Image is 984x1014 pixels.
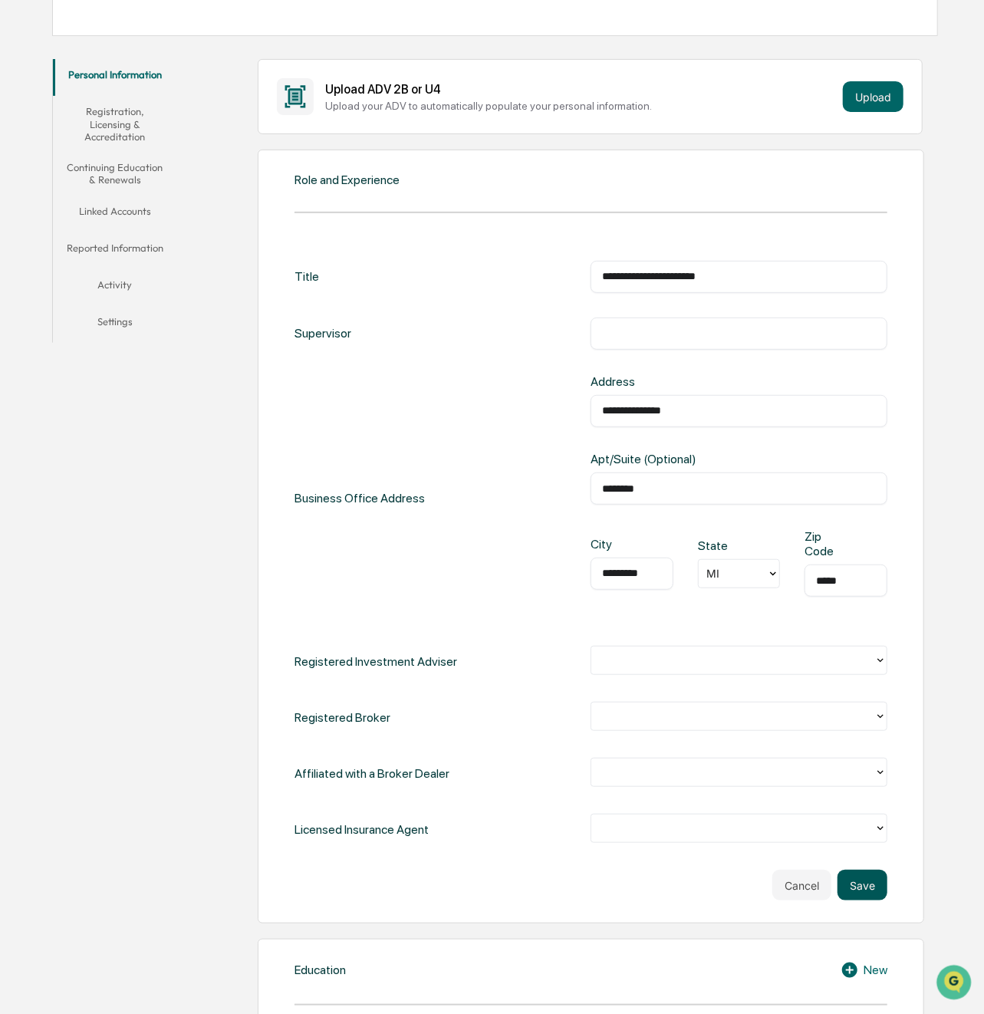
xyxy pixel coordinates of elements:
span: Pylon [153,259,186,271]
div: secondary tabs example [53,59,176,342]
button: Continuing Education & Renewals [53,152,176,196]
div: Licensed Insurance Agent [295,814,429,845]
button: Linked Accounts [53,196,176,232]
span: Preclearance [31,193,99,208]
div: Apt/Suite (Optional) [591,452,724,466]
div: Upload your ADV to automatically populate your personal information. [326,100,838,112]
button: Reported Information [53,232,176,269]
button: Settings [53,306,176,343]
button: Personal Information [53,59,176,96]
span: Attestations [127,193,190,208]
button: Activity [53,269,176,306]
a: 🖐️Preclearance [9,186,105,214]
a: Powered byPylon [108,258,186,271]
div: Supervisor [295,318,351,350]
button: Upload [843,81,903,112]
div: Start new chat [52,117,252,132]
div: Title [295,261,319,293]
p: How can we help? [15,31,279,56]
div: City [591,537,627,551]
div: Registered Investment Adviser [295,646,457,677]
button: Save [838,870,887,900]
div: Education [295,963,346,977]
a: 🗄️Attestations [105,186,196,214]
div: Upload ADV 2B or U4 [326,82,838,97]
iframe: Open customer support [935,963,976,1005]
div: 🖐️ [15,194,28,206]
div: 🗄️ [111,194,123,206]
div: Role and Experience [295,173,400,187]
div: Address [591,374,724,389]
button: Registration, Licensing & Accreditation [53,96,176,152]
span: Data Lookup [31,222,97,237]
div: Business Office Address [295,374,425,621]
img: 1746055101610-c473b297-6a78-478c-a979-82029cc54cd1 [15,117,43,144]
div: 🔎 [15,223,28,235]
div: Affiliated with a Broker Dealer [295,758,449,789]
div: State [698,538,735,553]
a: 🔎Data Lookup [9,216,103,243]
div: Registered Broker [295,702,390,733]
div: New [841,961,887,979]
div: Zip Code [805,529,841,558]
button: Cancel [772,870,831,900]
button: Start new chat [261,121,279,140]
div: We're available if you need us! [52,132,194,144]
